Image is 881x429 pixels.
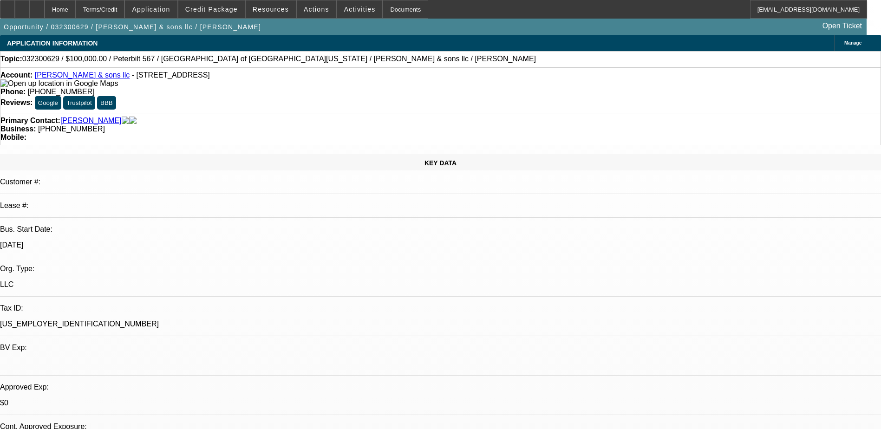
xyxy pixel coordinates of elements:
button: Application [125,0,177,18]
span: Activities [344,6,376,13]
img: facebook-icon.png [122,117,129,125]
button: Credit Package [178,0,245,18]
a: [PERSON_NAME] [60,117,122,125]
a: Open Ticket [819,18,866,34]
span: Resources [253,6,289,13]
span: [PHONE_NUMBER] [28,88,95,96]
button: Google [35,96,61,110]
button: Trustpilot [63,96,95,110]
strong: Business: [0,125,36,133]
img: Open up location in Google Maps [0,79,118,88]
span: [PHONE_NUMBER] [38,125,105,133]
span: Manage [844,40,861,45]
span: Actions [304,6,329,13]
button: Actions [297,0,336,18]
strong: Account: [0,71,33,79]
button: Activities [337,0,383,18]
button: BBB [97,96,116,110]
span: APPLICATION INFORMATION [7,39,98,47]
span: Opportunity / 032300629 / [PERSON_NAME] & sons llc / [PERSON_NAME] [4,23,261,31]
span: 032300629 / $100,000.00 / Peterbilt 567 / [GEOGRAPHIC_DATA] of [GEOGRAPHIC_DATA][US_STATE] / [PER... [22,55,536,63]
span: - [STREET_ADDRESS] [132,71,210,79]
button: Resources [246,0,296,18]
strong: Topic: [0,55,22,63]
span: KEY DATA [424,159,457,167]
img: linkedin-icon.png [129,117,137,125]
a: View Google Maps [0,79,118,87]
strong: Mobile: [0,133,26,141]
strong: Primary Contact: [0,117,60,125]
span: Credit Package [185,6,238,13]
a: [PERSON_NAME] & sons llc [35,71,130,79]
strong: Phone: [0,88,26,96]
strong: Reviews: [0,98,33,106]
span: Application [132,6,170,13]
